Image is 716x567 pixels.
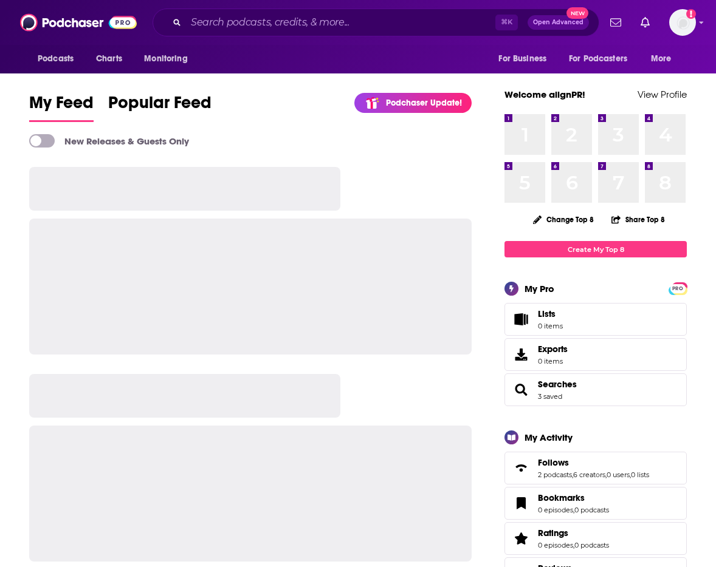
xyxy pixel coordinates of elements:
span: For Business [498,50,546,67]
div: My Activity [525,432,573,443]
span: Open Advanced [533,19,583,25]
button: Open AdvancedNew [528,15,589,30]
button: open menu [561,47,645,70]
span: , [605,470,607,479]
a: Bookmarks [509,495,533,512]
a: 0 episodes [538,541,573,549]
span: Podcasts [38,50,74,67]
a: Welcome alignPR! [504,89,585,100]
span: Logged in as alignPR [669,9,696,36]
span: My Feed [29,92,94,120]
span: Ratings [538,528,568,538]
a: 0 podcasts [574,541,609,549]
a: Charts [88,47,129,70]
button: open menu [642,47,687,70]
span: More [651,50,672,67]
a: Show notifications dropdown [605,12,626,33]
span: Exports [509,346,533,363]
span: Searches [504,373,687,406]
a: 0 users [607,470,630,479]
span: Bookmarks [538,492,585,503]
a: 0 episodes [538,506,573,514]
img: User Profile [669,9,696,36]
button: open menu [490,47,562,70]
button: Show profile menu [669,9,696,36]
a: Ratings [538,528,609,538]
a: View Profile [638,89,687,100]
a: My Feed [29,92,94,122]
a: PRO [670,283,685,293]
span: Bookmarks [504,487,687,520]
a: 3 saved [538,392,562,401]
span: Exports [538,344,568,355]
a: 0 lists [631,470,649,479]
a: Show notifications dropdown [636,12,655,33]
svg: Add a profile image [686,9,696,19]
button: Change Top 8 [526,212,601,227]
p: Podchaser Update! [386,98,462,108]
button: Share Top 8 [611,208,666,231]
span: Lists [538,308,563,319]
a: Searches [509,381,533,398]
div: My Pro [525,283,554,294]
span: Follows [538,457,569,468]
span: Monitoring [144,50,187,67]
div: Search podcasts, credits, & more... [153,8,599,36]
span: ⌘ K [495,15,518,30]
span: For Podcasters [569,50,627,67]
button: open menu [29,47,89,70]
span: , [572,470,573,479]
a: 2 podcasts [538,470,572,479]
button: open menu [136,47,203,70]
a: Create My Top 8 [504,241,687,257]
a: New Releases & Guests Only [29,134,189,148]
a: Popular Feed [108,92,212,122]
span: , [573,506,574,514]
span: Lists [538,308,556,319]
span: New [566,7,588,19]
a: Exports [504,338,687,371]
a: 0 podcasts [574,506,609,514]
a: 6 creators [573,470,605,479]
a: Ratings [509,530,533,547]
span: Popular Feed [108,92,212,120]
span: , [573,541,574,549]
a: Follows [538,457,649,468]
a: Bookmarks [538,492,609,503]
span: Lists [509,311,533,328]
span: Charts [96,50,122,67]
span: Follows [504,452,687,484]
span: , [630,470,631,479]
a: Searches [538,379,577,390]
a: Lists [504,303,687,336]
a: Follows [509,460,533,477]
img: Podchaser - Follow, Share and Rate Podcasts [20,11,137,34]
input: Search podcasts, credits, & more... [186,13,495,32]
span: 0 items [538,322,563,330]
span: 0 items [538,357,568,365]
span: Ratings [504,522,687,555]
